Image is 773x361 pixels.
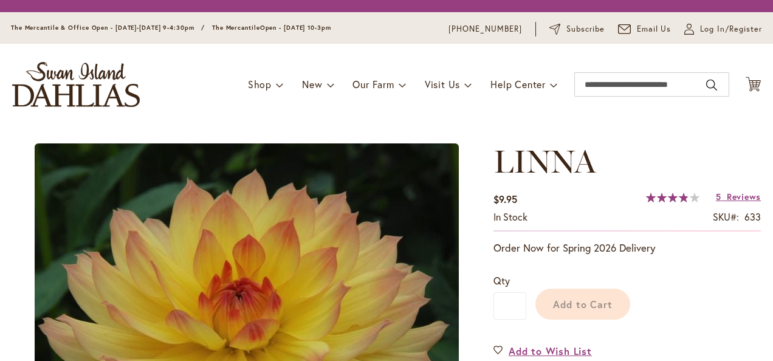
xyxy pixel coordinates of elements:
[490,78,546,91] span: Help Center
[302,78,322,91] span: New
[493,210,527,223] span: In stock
[493,210,527,224] div: Availability
[12,62,140,107] a: store logo
[509,344,592,358] span: Add to Wish List
[637,23,672,35] span: Email Us
[646,193,699,202] div: 77%
[493,142,596,180] span: LINNA
[618,23,672,35] a: Email Us
[727,191,761,202] span: Reviews
[684,23,762,35] a: Log In/Register
[744,210,761,224] div: 633
[706,75,717,95] button: Search
[493,344,592,358] a: Add to Wish List
[448,23,522,35] a: [PHONE_NUMBER]
[716,191,721,202] span: 5
[493,241,761,255] p: Order Now for Spring 2026 Delivery
[493,193,517,205] span: $9.95
[716,191,761,202] a: 5 Reviews
[352,78,394,91] span: Our Farm
[425,78,460,91] span: Visit Us
[566,23,605,35] span: Subscribe
[248,78,272,91] span: Shop
[700,23,762,35] span: Log In/Register
[11,24,260,32] span: The Mercantile & Office Open - [DATE]-[DATE] 9-4:30pm / The Mercantile
[549,23,605,35] a: Subscribe
[713,210,739,223] strong: SKU
[260,24,331,32] span: Open - [DATE] 10-3pm
[493,274,510,287] span: Qty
